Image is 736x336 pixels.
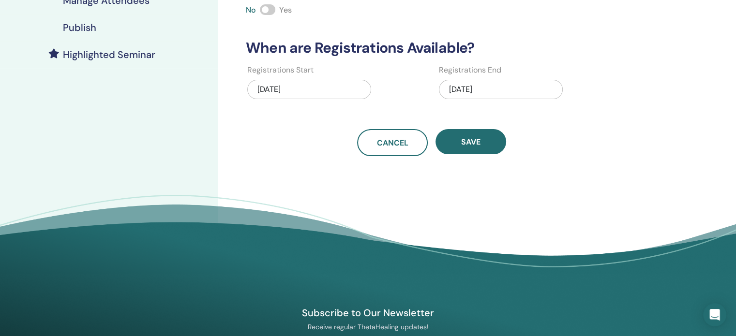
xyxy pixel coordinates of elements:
[256,307,480,319] h4: Subscribe to Our Newsletter
[279,5,292,15] span: Yes
[436,129,506,154] button: Save
[703,303,726,326] div: Open Intercom Messenger
[461,137,481,147] span: Save
[247,80,371,99] div: [DATE]
[357,129,428,156] a: Cancel
[439,64,501,76] label: Registrations End
[63,22,96,33] h4: Publish
[439,80,563,99] div: [DATE]
[63,49,155,60] h4: Highlighted Seminar
[256,322,480,331] p: Receive regular ThetaHealing updates!
[240,39,623,57] h3: When are Registrations Available?
[377,138,408,148] span: Cancel
[246,5,256,15] span: No
[247,64,314,76] label: Registrations Start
